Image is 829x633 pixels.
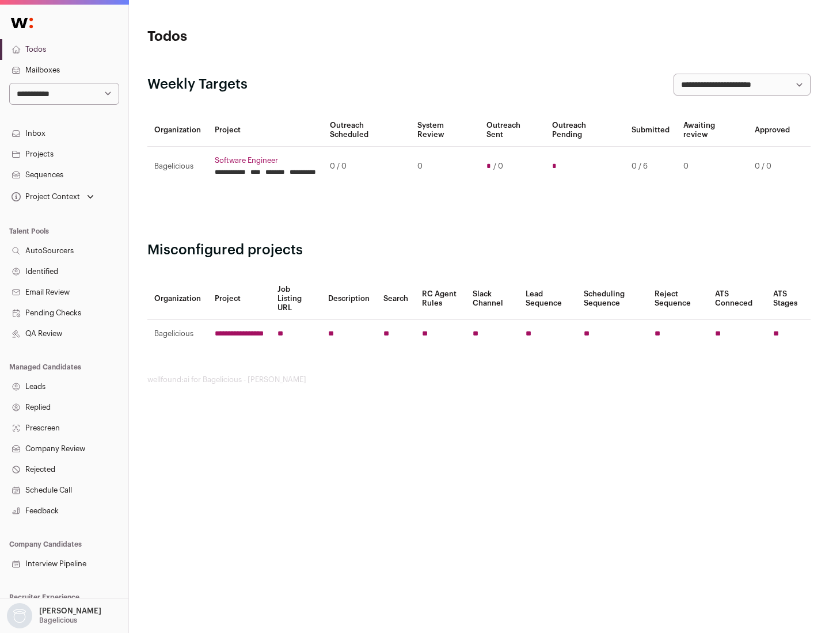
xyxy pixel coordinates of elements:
[5,12,39,35] img: Wellfound
[377,278,415,320] th: Search
[493,162,503,171] span: / 0
[9,189,96,205] button: Open dropdown
[321,278,377,320] th: Description
[5,603,104,628] button: Open dropdown
[208,114,323,147] th: Project
[415,278,465,320] th: RC Agent Rules
[9,192,80,201] div: Project Context
[147,28,368,46] h1: Todos
[147,278,208,320] th: Organization
[271,278,321,320] th: Job Listing URL
[748,114,797,147] th: Approved
[410,147,479,186] td: 0
[39,607,101,616] p: [PERSON_NAME]
[545,114,624,147] th: Outreach Pending
[648,278,709,320] th: Reject Sequence
[39,616,77,625] p: Bagelicious
[466,278,519,320] th: Slack Channel
[676,114,748,147] th: Awaiting review
[147,241,811,260] h2: Misconfigured projects
[577,278,648,320] th: Scheduling Sequence
[215,156,316,165] a: Software Engineer
[625,114,676,147] th: Submitted
[708,278,766,320] th: ATS Conneced
[748,147,797,186] td: 0 / 0
[480,114,546,147] th: Outreach Sent
[766,278,811,320] th: ATS Stages
[676,147,748,186] td: 0
[519,278,577,320] th: Lead Sequence
[147,147,208,186] td: Bagelicious
[7,603,32,628] img: nopic.png
[323,114,410,147] th: Outreach Scheduled
[147,75,248,94] h2: Weekly Targets
[410,114,479,147] th: System Review
[147,375,811,384] footer: wellfound:ai for Bagelicious - [PERSON_NAME]
[147,114,208,147] th: Organization
[147,320,208,348] td: Bagelicious
[208,278,271,320] th: Project
[323,147,410,186] td: 0 / 0
[625,147,676,186] td: 0 / 6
